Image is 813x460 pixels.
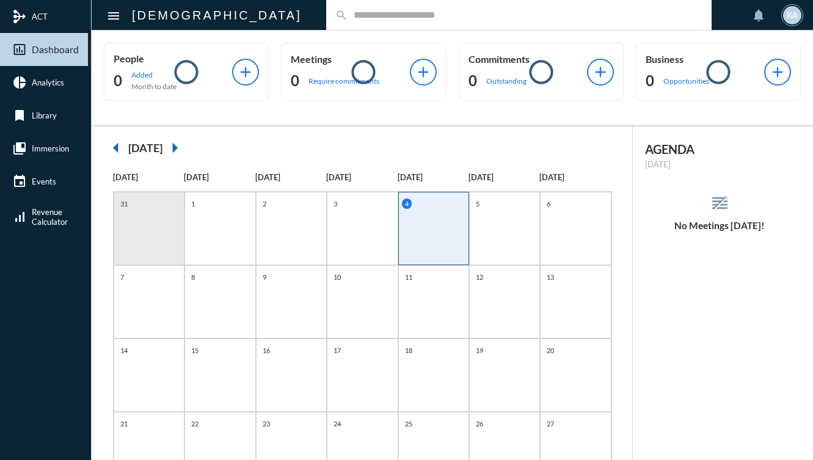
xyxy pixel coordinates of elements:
[106,9,121,23] mat-icon: Side nav toggle icon
[544,199,553,209] p: 6
[645,142,795,156] h2: AGENDA
[12,210,27,224] mat-icon: signal_cellular_alt
[12,174,27,189] mat-icon: event
[473,272,486,282] p: 12
[128,141,162,155] h2: [DATE]
[188,418,202,429] p: 22
[544,418,557,429] p: 27
[32,207,68,227] span: Revenue Calculator
[12,9,27,24] mat-icon: mediation
[473,418,486,429] p: 26
[104,136,128,160] mat-icon: arrow_left
[188,272,198,282] p: 8
[184,172,255,182] p: [DATE]
[330,272,344,282] p: 10
[751,8,766,23] mat-icon: notifications
[539,172,610,182] p: [DATE]
[117,199,131,209] p: 31
[162,136,187,160] mat-icon: arrow_right
[117,345,131,356] p: 14
[544,345,557,356] p: 20
[645,159,795,169] p: [DATE]
[402,345,415,356] p: 18
[12,42,27,57] mat-icon: insert_chart_outlined
[398,172,468,182] p: [DATE]
[326,172,397,182] p: [DATE]
[32,44,79,55] span: Dashboard
[117,418,131,429] p: 21
[330,199,340,209] p: 3
[330,418,344,429] p: 24
[12,141,27,156] mat-icon: collections_bookmark
[260,345,273,356] p: 16
[402,272,415,282] p: 11
[473,199,483,209] p: 5
[188,345,202,356] p: 15
[32,144,69,153] span: Immersion
[260,418,273,429] p: 23
[188,199,198,209] p: 1
[710,193,730,213] mat-icon: reorder
[32,111,57,120] span: Library
[117,272,127,282] p: 7
[544,272,557,282] p: 13
[32,177,56,186] span: Events
[330,345,344,356] p: 17
[473,345,486,356] p: 19
[260,272,269,282] p: 9
[12,75,27,90] mat-icon: pie_chart
[113,172,184,182] p: [DATE]
[633,220,807,231] h5: No Meetings [DATE]!
[260,199,269,209] p: 2
[335,9,348,21] mat-icon: search
[402,199,412,209] p: 4
[468,172,539,182] p: [DATE]
[101,3,126,27] button: Toggle sidenav
[32,78,64,87] span: Analytics
[132,5,302,25] h2: [DEMOGRAPHIC_DATA]
[255,172,326,182] p: [DATE]
[402,418,415,429] p: 25
[12,108,27,123] mat-icon: bookmark
[32,12,48,21] span: ACT
[783,6,801,24] div: KA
